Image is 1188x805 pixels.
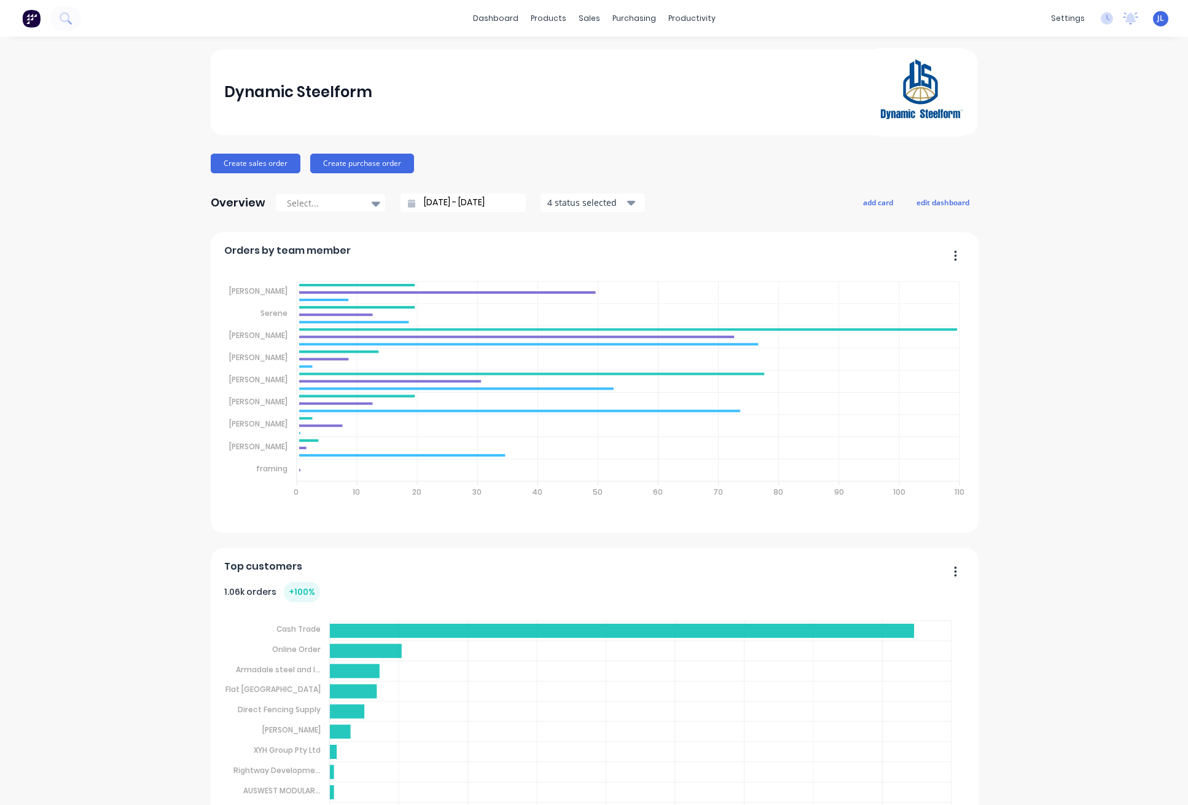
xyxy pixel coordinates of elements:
[224,243,351,258] span: Orders by team member
[773,487,783,497] tspan: 80
[834,487,843,497] tspan: 90
[229,286,287,296] tspan: [PERSON_NAME]
[229,352,287,363] tspan: [PERSON_NAME]
[909,194,977,210] button: edit dashboard
[224,80,372,104] div: Dynamic Steelform
[653,487,663,497] tspan: 60
[195,684,321,694] tspan: Granny Flat [GEOGRAPHIC_DATA]
[229,418,287,429] tspan: [PERSON_NAME]
[310,154,414,173] button: Create purchase order
[955,487,964,497] tspan: 110
[262,724,321,735] tspan: [PERSON_NAME]
[547,196,625,209] div: 4 status selected
[1157,13,1164,24] span: JL
[211,154,300,173] button: Create sales order
[233,765,321,776] tspan: Rightway Developme...
[293,487,298,497] tspan: 0
[525,9,573,28] div: products
[532,487,542,497] tspan: 40
[272,644,321,654] tspan: Online Order
[573,9,606,28] div: sales
[260,308,287,318] tspan: Serene
[412,487,421,497] tspan: 20
[541,194,645,212] button: 4 status selected
[1045,9,1091,28] div: settings
[224,582,320,602] div: 1.06k orders
[229,396,287,407] tspan: [PERSON_NAME]
[211,190,265,215] div: Overview
[224,559,302,574] span: Top customers
[243,785,321,796] tspan: AUSWEST MODULAR...
[662,9,722,28] div: productivity
[256,463,287,474] tspan: framing
[229,330,287,340] tspan: [PERSON_NAME]
[472,487,482,497] tspan: 30
[254,745,321,755] tspan: XYH Group Pty Ltd
[353,487,360,497] tspan: 10
[592,487,602,497] tspan: 50
[467,9,525,28] a: dashboard
[606,9,662,28] div: purchasing
[878,48,964,136] img: Dynamic Steelform
[229,374,287,385] tspan: [PERSON_NAME]
[229,441,287,452] tspan: [PERSON_NAME]
[238,704,321,715] tspan: Direct Fencing Supply
[855,194,901,210] button: add card
[276,624,321,634] tspan: Cash Trade
[713,487,723,497] tspan: 70
[284,582,320,602] div: + 100 %
[22,9,41,28] img: Factory
[236,664,321,674] tspan: Armadale steel and I...
[893,487,905,497] tspan: 100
